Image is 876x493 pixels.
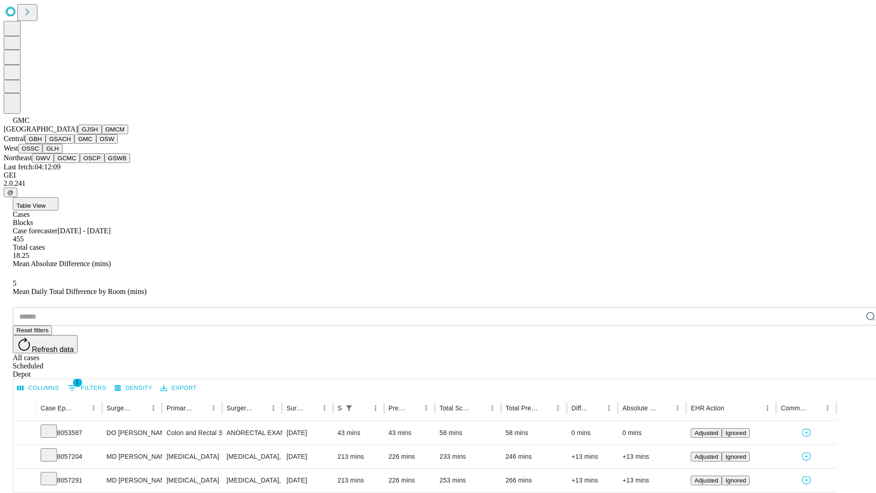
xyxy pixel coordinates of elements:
button: Menu [486,402,499,414]
span: Reset filters [16,327,48,334]
div: [DATE] [287,421,328,445]
div: 1 active filter [343,402,355,414]
button: Sort [725,402,738,414]
button: Density [112,381,155,395]
button: Ignored [722,452,750,462]
div: 8053587 [41,421,98,445]
button: GSACH [46,134,74,144]
div: Total Predicted Duration [506,404,538,412]
button: Expand [18,473,31,489]
span: Case forecaster [13,227,57,235]
button: Menu [821,402,834,414]
span: [GEOGRAPHIC_DATA] [4,125,78,133]
div: 2.0.241 [4,179,872,188]
div: Absolute Difference [622,404,657,412]
button: GJSH [78,125,102,134]
div: 0 mins [571,421,613,445]
button: GWV [32,153,54,163]
div: +13 mins [571,445,613,468]
span: Mean Daily Total Difference by Room (mins) [13,288,146,295]
div: Scheduled In Room Duration [338,404,342,412]
div: [MEDICAL_DATA] [167,445,217,468]
span: Northeast [4,154,32,162]
button: GLH [42,144,62,153]
button: Sort [590,402,603,414]
div: ANORECTAL EXAM UNDER ANESTHESIA [227,421,277,445]
span: Adjusted [694,453,718,460]
button: Sort [194,402,207,414]
button: Expand [18,449,31,465]
button: OSSC [18,144,43,153]
div: Primary Service [167,404,193,412]
span: Refresh data [32,346,74,353]
div: EHR Action [691,404,724,412]
div: [MEDICAL_DATA], ANT INTERBODY, BELOW C-2 [227,445,277,468]
button: Sort [808,402,821,414]
button: GMCM [102,125,128,134]
button: Menu [207,402,220,414]
span: Last fetch: 04:12:09 [4,163,61,171]
button: Menu [87,402,100,414]
button: Ignored [722,476,750,485]
span: Adjusted [694,430,718,436]
div: Total Scheduled Duration [439,404,472,412]
div: [DATE] [287,445,328,468]
button: Sort [356,402,369,414]
button: Export [158,381,199,395]
div: [MEDICAL_DATA] [167,469,217,492]
button: GBH [25,134,46,144]
button: Menu [318,402,331,414]
span: 5 [13,279,16,287]
div: Case Epic Id [41,404,73,412]
span: Adjusted [694,477,718,484]
button: Menu [420,402,433,414]
button: GMC [74,134,96,144]
div: 266 mins [506,469,563,492]
button: Sort [473,402,486,414]
div: [MEDICAL_DATA], ANT INTERBODY, BELOW C-2 [227,469,277,492]
button: Table View [13,197,58,210]
button: Menu [147,402,160,414]
button: Menu [369,402,382,414]
span: Total cases [13,243,45,251]
div: 226 mins [389,445,431,468]
div: DO [PERSON_NAME] Do [107,421,157,445]
div: Surgery Date [287,404,304,412]
div: +13 mins [622,469,682,492]
button: Show filters [343,402,355,414]
button: Sort [658,402,671,414]
span: GMC [13,116,29,124]
button: Menu [761,402,774,414]
div: 213 mins [338,469,380,492]
div: Surgery Name [227,404,253,412]
div: Surgeon Name [107,404,133,412]
div: GEI [4,171,872,179]
div: +13 mins [571,469,613,492]
button: OSW [96,134,118,144]
span: @ [7,189,14,196]
span: Ignored [725,430,746,436]
button: Adjusted [691,476,722,485]
button: Sort [305,402,318,414]
div: MD [PERSON_NAME] [PERSON_NAME] [107,445,157,468]
div: 233 mins [439,445,496,468]
div: 213 mins [338,445,380,468]
div: Predicted In Room Duration [389,404,407,412]
div: 43 mins [338,421,380,445]
div: 58 mins [439,421,496,445]
span: Table View [16,202,46,209]
button: Ignored [722,428,750,438]
button: Sort [407,402,420,414]
button: GSWB [104,153,130,163]
button: Menu [552,402,564,414]
button: Menu [671,402,684,414]
div: MD [PERSON_NAME] [PERSON_NAME] [107,469,157,492]
span: 1 [73,378,82,387]
span: [DATE] - [DATE] [57,227,110,235]
div: 226 mins [389,469,431,492]
button: Show filters [65,381,109,395]
div: 8057291 [41,469,98,492]
div: 43 mins [389,421,431,445]
div: +13 mins [622,445,682,468]
div: 0 mins [622,421,682,445]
